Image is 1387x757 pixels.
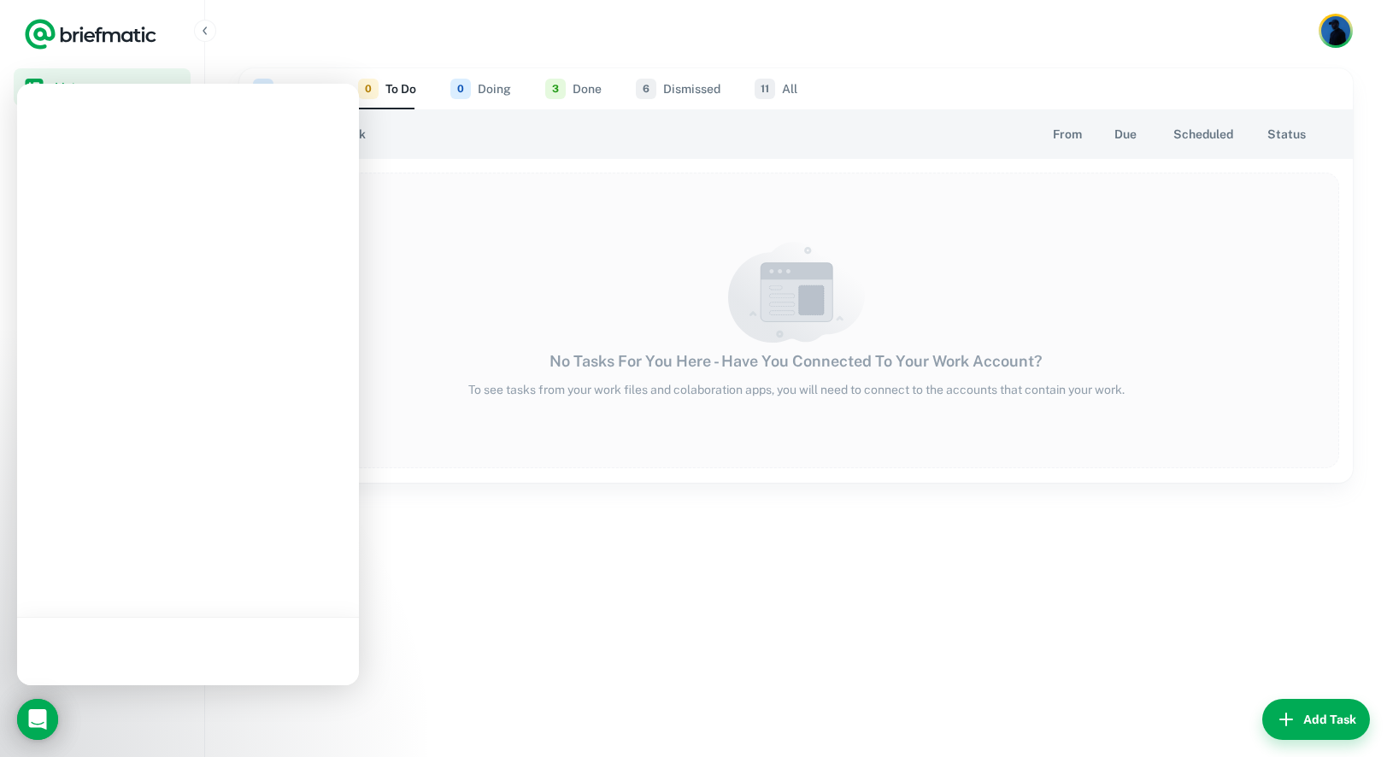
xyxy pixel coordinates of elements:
[728,242,865,342] img: Empty content
[450,79,471,99] span: 0
[545,68,602,109] button: Done
[358,68,416,109] button: To Do
[55,78,184,97] span: List
[14,68,191,106] a: List
[1053,124,1082,144] span: From
[636,68,720,109] button: Dismissed
[550,349,1043,373] h6: No Tasks For You Here - Have You Connected To Your Work Account?
[755,79,775,99] span: 11
[14,109,191,147] a: Board
[358,79,379,99] span: 0
[755,68,797,109] button: All
[1319,14,1353,48] button: Account button
[24,17,157,51] a: Logo
[14,191,191,229] a: Notes
[1114,124,1137,144] span: Due
[14,232,191,270] a: Connections
[545,79,566,99] span: 3
[450,68,511,109] button: Doing
[1321,16,1350,45] img: Jenai Kemal
[253,79,273,99] span: 2
[17,699,58,740] div: Load Chat
[14,150,191,188] a: Scheduler
[468,380,1125,399] p: To see tasks from your work files and colaboration apps, you will need to connect to the accounts...
[636,79,656,99] span: 6
[1267,124,1306,144] span: Status
[1262,699,1370,740] button: Add Task
[253,68,324,109] button: Priority
[1173,124,1233,144] span: Scheduled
